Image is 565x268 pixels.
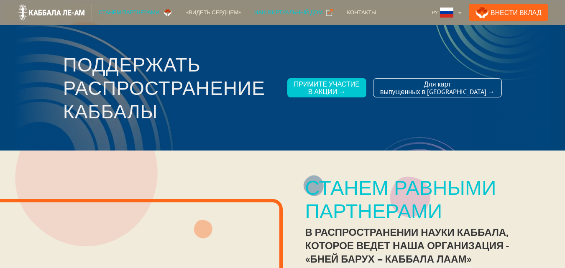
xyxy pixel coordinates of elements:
[99,8,160,17] div: Станем партнерами
[340,4,383,21] a: Контакты
[432,8,438,17] div: Ру
[248,4,340,21] a: Наш виртуальный дом
[294,80,360,95] div: Примите участие в акции →
[63,53,281,123] h3: Поддержать распространение каббалы
[92,4,180,21] a: Станем партнерами
[287,78,366,97] a: Примите участиев акции →
[186,8,241,17] div: «Видеть сердцем»
[469,4,548,21] a: Внести Вклад
[254,8,322,17] div: Наш виртуальный дом
[429,4,465,21] div: Ру
[179,4,248,21] a: «Видеть сердцем»
[373,78,502,97] a: Для картвыпущенных в [GEOGRAPHIC_DATA] →
[305,176,542,222] div: Станем равными партнерами
[305,226,542,266] div: в распространении науки каббала, которое ведет наша организация - «Бней Барух – Каббала лаАм»
[347,8,376,17] div: Контакты
[380,80,495,95] div: Для карт выпущенных в [GEOGRAPHIC_DATA] →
